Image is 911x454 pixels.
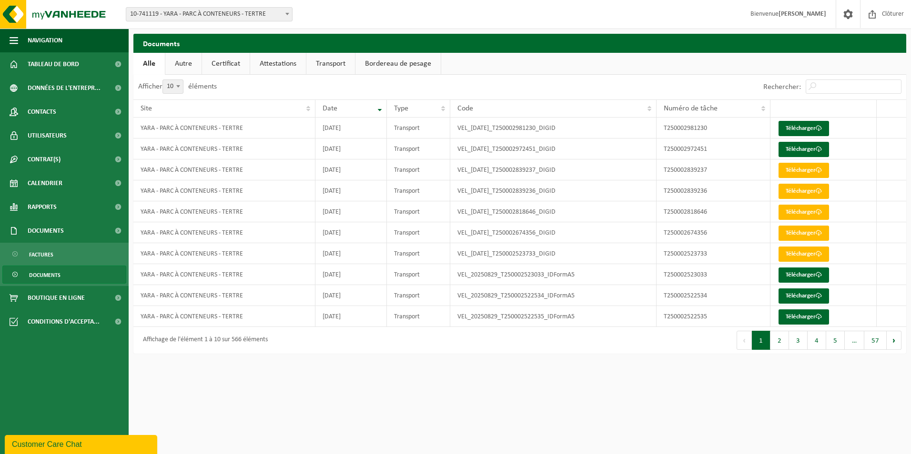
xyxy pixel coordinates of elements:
span: Documents [28,219,64,243]
span: 10 [163,80,183,93]
td: T250002981230 [657,118,770,138]
button: 3 [789,331,808,350]
td: Transport [387,138,450,159]
td: VEL_[DATE]_T250002818646_DIGID [450,201,657,222]
a: Attestations [250,53,306,75]
td: [DATE] [315,264,387,285]
span: Site [141,105,152,112]
a: Télécharger [779,309,829,325]
span: Conditions d'accepta... [28,310,100,334]
td: YARA - PARC À CONTENEURS - TERTRE [133,306,315,327]
td: YARA - PARC À CONTENEURS - TERTRE [133,222,315,243]
td: T250002522534 [657,285,770,306]
td: YARA - PARC À CONTENEURS - TERTRE [133,180,315,201]
td: T250002523733 [657,243,770,264]
td: Transport [387,201,450,222]
span: Documents [29,266,61,284]
td: [DATE] [315,138,387,159]
a: Télécharger [779,247,829,262]
span: Utilisateurs [28,124,67,148]
a: Factures [2,245,126,263]
td: VEL_[DATE]_T250002839236_DIGID [450,180,657,201]
span: Type [394,105,408,112]
button: 4 [808,331,826,350]
td: VEL_[DATE]_T250002839237_DIGID [450,159,657,180]
span: Boutique en ligne [28,286,85,310]
td: T250002839237 [657,159,770,180]
span: 10-741119 - YARA - PARC À CONTENEURS - TERTRE [126,8,292,21]
strong: [PERSON_NAME] [779,10,826,18]
td: Transport [387,118,450,138]
td: Transport [387,285,450,306]
td: VEL_20250829_T250002522534_IDFormA5 [450,285,657,306]
button: Next [887,331,901,350]
td: [DATE] [315,159,387,180]
span: Données de l'entrepr... [28,76,101,100]
a: Certificat [202,53,250,75]
td: Transport [387,180,450,201]
td: T250002523033 [657,264,770,285]
td: [DATE] [315,306,387,327]
td: VEL_20250829_T250002523033_IDFormA5 [450,264,657,285]
a: Bordereau de pesage [355,53,441,75]
td: VEL_[DATE]_T250002523733_DIGID [450,243,657,264]
a: Autre [165,53,202,75]
td: [DATE] [315,285,387,306]
iframe: chat widget [5,433,159,454]
span: 10 [162,79,183,94]
td: [DATE] [315,222,387,243]
a: Télécharger [779,184,829,199]
td: VEL_[DATE]_T250002674356_DIGID [450,222,657,243]
span: Navigation [28,29,62,52]
td: [DATE] [315,118,387,138]
button: 57 [864,331,887,350]
td: YARA - PARC À CONTENEURS - TERTRE [133,159,315,180]
td: T250002839236 [657,180,770,201]
td: Transport [387,264,450,285]
td: Transport [387,159,450,180]
a: Alle [133,53,165,75]
span: Rapports [28,195,57,219]
span: Calendrier [28,171,62,195]
button: 2 [770,331,789,350]
td: YARA - PARC À CONTENEURS - TERTRE [133,243,315,264]
span: Code [457,105,473,112]
span: Contrat(s) [28,148,61,171]
td: [DATE] [315,201,387,222]
a: Télécharger [779,205,829,220]
a: Documents [2,266,126,284]
a: Télécharger [779,121,829,136]
span: Tableau de bord [28,52,79,76]
td: Transport [387,243,450,264]
td: YARA - PARC À CONTENEURS - TERTRE [133,138,315,159]
td: [DATE] [315,243,387,264]
span: … [845,331,864,350]
a: Télécharger [779,163,829,178]
a: Télécharger [779,288,829,304]
button: 5 [826,331,845,350]
h2: Documents [133,34,906,52]
label: Rechercher: [763,83,801,91]
td: VEL_[DATE]_T250002972451_DIGID [450,138,657,159]
span: 10-741119 - YARA - PARC À CONTENEURS - TERTRE [126,7,293,21]
td: [DATE] [315,180,387,201]
td: Transport [387,306,450,327]
div: Affichage de l'élément 1 à 10 sur 566 éléments [138,332,268,349]
td: YARA - PARC À CONTENEURS - TERTRE [133,118,315,138]
button: Previous [737,331,752,350]
span: Numéro de tâche [664,105,718,112]
span: Contacts [28,100,56,124]
td: VEL_[DATE]_T250002981230_DIGID [450,118,657,138]
td: T250002522535 [657,306,770,327]
td: T250002818646 [657,201,770,222]
span: Factures [29,246,53,264]
label: Afficher éléments [138,83,217,90]
td: T250002972451 [657,138,770,159]
td: YARA - PARC À CONTENEURS - TERTRE [133,285,315,306]
a: Télécharger [779,267,829,283]
span: Date [323,105,337,112]
td: Transport [387,222,450,243]
td: VEL_20250829_T250002522535_IDFormA5 [450,306,657,327]
a: Télécharger [779,226,829,241]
